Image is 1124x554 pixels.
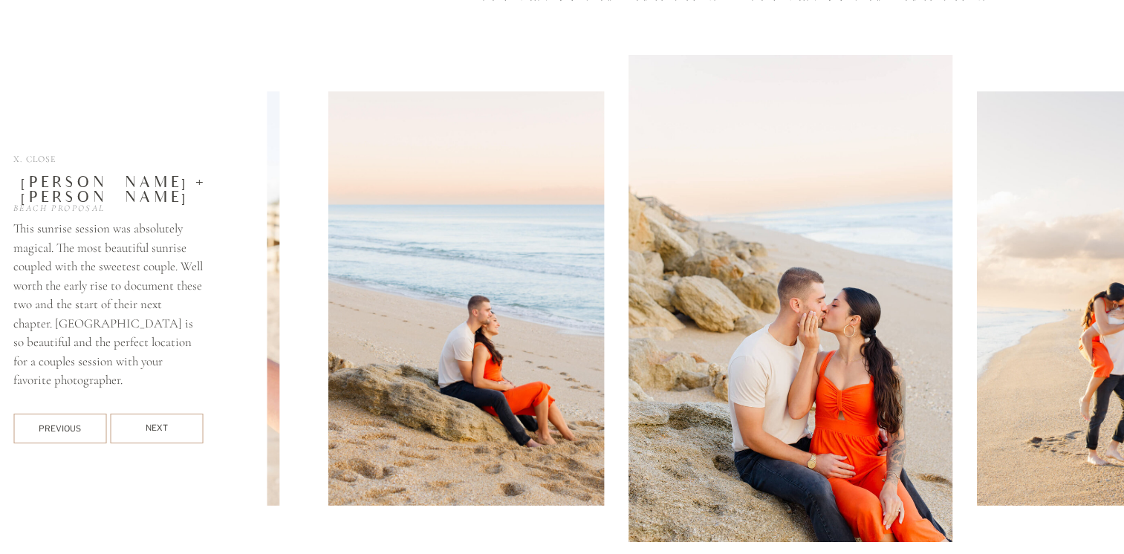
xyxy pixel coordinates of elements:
span: X. Close [13,154,56,164]
img: Couple sits on rocks watching the waves crash at Cape Canaveral National Seashore a short drive f... [328,91,604,506]
div: Previous [13,423,106,434]
div: [PERSON_NAME] + [PERSON_NAME] [13,175,247,190]
img: Closeup of an Orlando couple sitting on rocks and kissing during their beach proposal photographe... [628,55,953,542]
p: This sunrise session was absolutely magical. The most beautiful sunrise coupled with the sweetest... [13,219,203,396]
div: Next [110,422,203,435]
h3: Beach Proposal [13,201,226,212]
